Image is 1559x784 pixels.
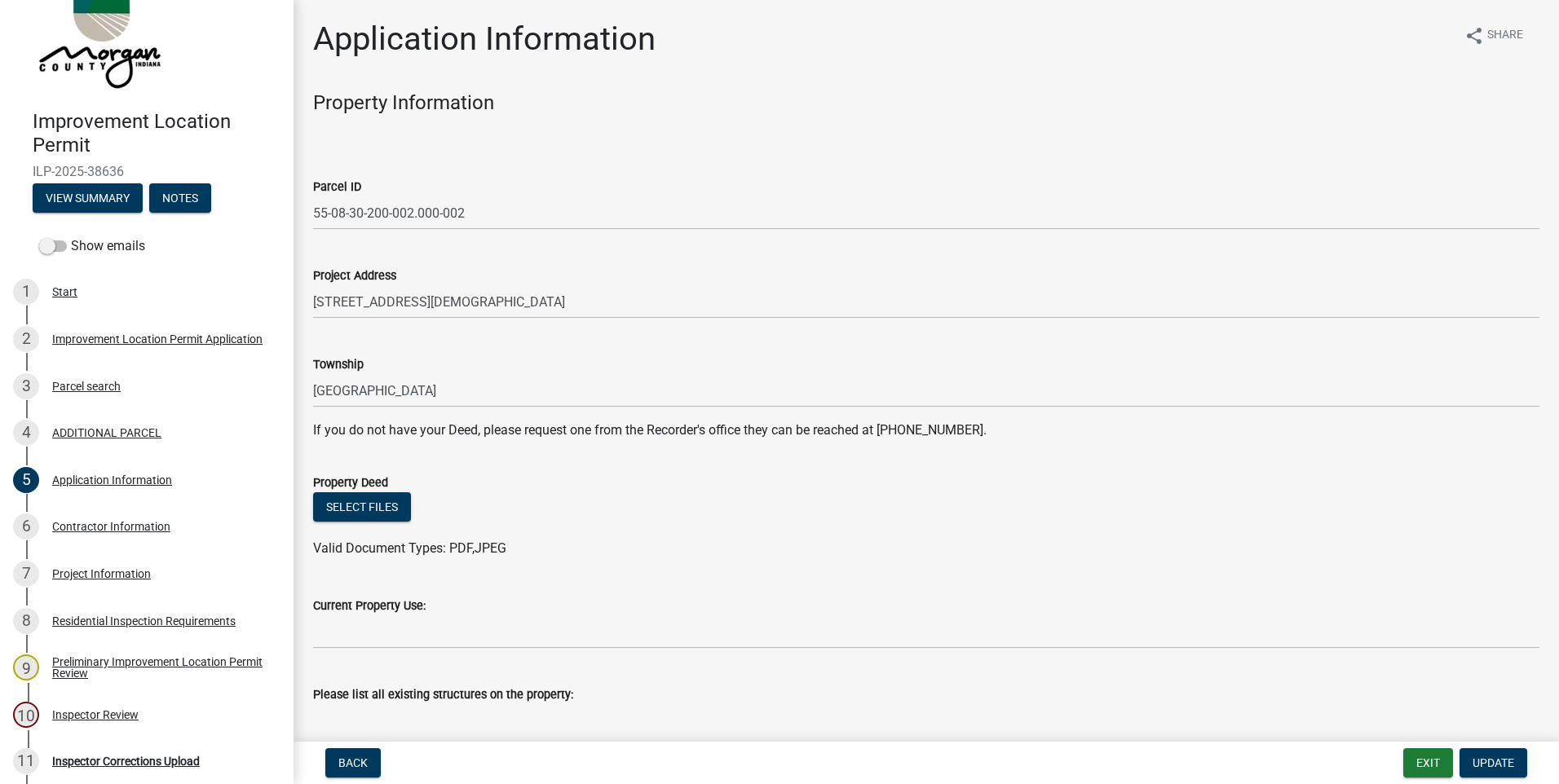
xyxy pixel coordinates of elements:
span: ILP-2025-38636 [33,164,261,179]
div: 6 [13,513,39,540]
wm-modal-confirm: Notes [149,192,211,205]
button: Back [325,748,381,777]
div: Parcel search [52,381,121,392]
span: Valid Document Types: PDF,JPEG [313,540,506,556]
label: Current Property Use: [313,601,426,612]
label: Project Address [313,271,396,282]
div: ADDITIONAL PARCEL [52,427,161,438]
div: Improvement Location Permit Application [52,333,263,345]
label: Property Deed [313,478,388,489]
div: 7 [13,561,39,587]
div: Start [52,286,77,297]
div: 3 [13,373,39,399]
label: Please list all existing structures on the property: [313,689,573,701]
div: 2 [13,326,39,352]
button: Select files [313,492,411,522]
div: 9 [13,654,39,680]
h1: Application Information [313,20,656,59]
p: If you do not have your Deed, please request one from the Recorder's office they can be reached a... [313,421,1539,440]
h4: Property Information [313,91,1539,115]
wm-modal-confirm: Summary [33,192,143,205]
label: Township [313,359,364,371]
button: Notes [149,183,211,213]
div: Contractor Information [52,521,170,532]
span: Share [1487,26,1523,46]
div: 5 [13,467,39,493]
div: Project Information [52,568,151,579]
i: share [1464,26,1484,46]
button: Exit [1403,748,1453,777]
div: Inspector Review [52,709,139,720]
div: Application Information [52,474,172,486]
span: Update [1473,756,1514,769]
div: 10 [13,702,39,728]
div: Preliminary Improvement Location Permit Review [52,656,267,679]
label: Parcel ID [313,182,361,193]
span: Back [338,756,368,769]
label: Show emails [39,236,145,256]
div: 4 [13,420,39,446]
button: Update [1460,748,1527,777]
h4: Improvement Location Permit [33,110,280,157]
div: Inspector Corrections Upload [52,755,200,767]
button: shareShare [1451,20,1536,51]
div: Residential Inspection Requirements [52,615,236,627]
div: 1 [13,279,39,305]
div: 8 [13,608,39,634]
div: 11 [13,748,39,774]
button: View Summary [33,183,143,213]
